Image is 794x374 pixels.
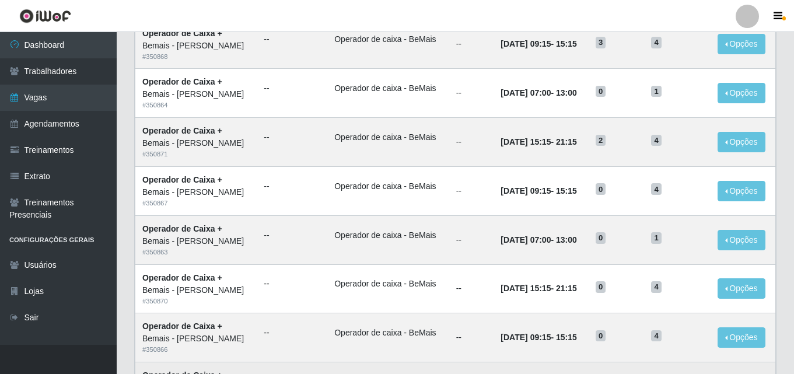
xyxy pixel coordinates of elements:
div: # 350863 [142,247,250,257]
span: 4 [651,37,662,48]
button: Opções [718,327,765,348]
span: 4 [651,183,662,195]
span: 3 [596,37,606,48]
td: -- [449,166,494,215]
strong: - [501,235,576,244]
li: Operador de caixa - BeMais [334,229,442,242]
span: 1 [651,86,662,97]
button: Opções [718,230,765,250]
span: 0 [596,86,606,97]
div: Bemais - [PERSON_NAME] [142,333,250,345]
td: -- [449,118,494,167]
span: 4 [651,330,662,342]
time: [DATE] 15:15 [501,284,551,293]
button: Opções [718,132,765,152]
li: Operador de caixa - BeMais [334,278,442,290]
span: 2 [596,135,606,146]
time: 13:00 [556,235,577,244]
div: # 350868 [142,52,250,62]
li: Operador de caixa - BeMais [334,82,442,95]
strong: Operador de Caixa + [142,224,222,233]
button: Opções [718,83,765,103]
strong: Operador de Caixa + [142,29,222,38]
strong: - [501,186,576,195]
time: 15:15 [556,39,577,48]
div: Bemais - [PERSON_NAME] [142,88,250,100]
strong: - [501,39,576,48]
div: # 350870 [142,296,250,306]
li: Operador de caixa - BeMais [334,131,442,144]
time: [DATE] 07:00 [501,235,551,244]
ul: -- [264,131,320,144]
strong: Operador de Caixa + [142,273,222,282]
span: 0 [596,281,606,293]
div: Bemais - [PERSON_NAME] [142,235,250,247]
td: -- [449,264,494,313]
li: Operador de caixa - BeMais [334,180,442,193]
div: Bemais - [PERSON_NAME] [142,137,250,149]
strong: - [501,284,576,293]
time: [DATE] 09:15 [501,333,551,342]
li: Operador de caixa - BeMais [334,327,442,339]
time: 13:00 [556,88,577,97]
td: -- [449,20,494,69]
span: 0 [596,330,606,342]
div: Bemais - [PERSON_NAME] [142,40,250,52]
div: Bemais - [PERSON_NAME] [142,186,250,198]
time: 21:15 [556,284,577,293]
ul: -- [264,82,320,95]
button: Opções [718,181,765,201]
div: # 350866 [142,345,250,355]
td: -- [449,215,494,264]
div: # 350871 [142,149,250,159]
time: [DATE] 09:15 [501,186,551,195]
span: 1 [651,232,662,244]
ul: -- [264,33,320,46]
strong: Operador de Caixa + [142,321,222,331]
td: -- [449,69,494,118]
div: # 350867 [142,198,250,208]
ul: -- [264,327,320,339]
time: [DATE] 09:15 [501,39,551,48]
strong: - [501,88,576,97]
strong: - [501,137,576,146]
span: 0 [596,183,606,195]
span: 4 [651,281,662,293]
strong: - [501,333,576,342]
img: CoreUI Logo [19,9,71,23]
td: -- [449,313,494,362]
strong: Operador de Caixa + [142,77,222,86]
div: # 350864 [142,100,250,110]
strong: Operador de Caixa + [142,175,222,184]
time: 21:15 [556,137,577,146]
ul: -- [264,180,320,193]
span: 4 [651,135,662,146]
time: 15:15 [556,186,577,195]
strong: Operador de Caixa + [142,126,222,135]
span: 0 [596,232,606,244]
div: Bemais - [PERSON_NAME] [142,284,250,296]
ul: -- [264,229,320,242]
time: 15:15 [556,333,577,342]
time: [DATE] 07:00 [501,88,551,97]
ul: -- [264,278,320,290]
button: Opções [718,34,765,54]
time: [DATE] 15:15 [501,137,551,146]
li: Operador de caixa - BeMais [334,33,442,46]
button: Opções [718,278,765,299]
